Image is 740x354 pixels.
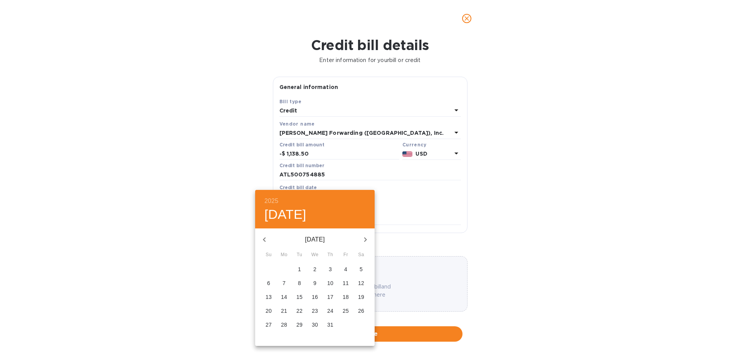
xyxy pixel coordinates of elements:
[327,279,333,287] p: 10
[323,251,337,259] span: Th
[283,279,286,287] p: 7
[264,196,278,206] button: 2025
[329,265,332,273] p: 3
[358,293,364,301] p: 19
[354,263,368,277] button: 5
[343,307,349,315] p: 25
[277,318,291,332] button: 28
[281,321,287,329] p: 28
[312,293,318,301] p: 16
[298,279,301,287] p: 8
[262,304,276,318] button: 20
[360,265,363,273] p: 5
[327,293,333,301] p: 17
[277,290,291,304] button: 14
[343,279,349,287] p: 11
[266,293,272,301] p: 13
[293,318,306,332] button: 29
[344,265,347,273] p: 4
[296,307,303,315] p: 22
[281,293,287,301] p: 14
[264,206,306,223] button: [DATE]
[266,321,272,329] p: 27
[277,277,291,290] button: 7
[277,251,291,259] span: Mo
[293,251,306,259] span: Tu
[343,293,349,301] p: 18
[262,277,276,290] button: 6
[339,263,353,277] button: 4
[323,263,337,277] button: 3
[293,263,306,277] button: 1
[354,277,368,290] button: 12
[296,321,303,329] p: 29
[323,304,337,318] button: 24
[327,321,333,329] p: 31
[354,304,368,318] button: 26
[339,304,353,318] button: 25
[308,251,322,259] span: We
[293,290,306,304] button: 15
[313,279,316,287] p: 9
[354,251,368,259] span: Sa
[281,307,287,315] p: 21
[312,321,318,329] p: 30
[313,265,316,273] p: 2
[358,307,364,315] p: 26
[339,277,353,290] button: 11
[293,277,306,290] button: 8
[262,251,276,259] span: Su
[266,307,272,315] p: 20
[308,304,322,318] button: 23
[323,290,337,304] button: 17
[354,290,368,304] button: 19
[308,318,322,332] button: 30
[277,304,291,318] button: 21
[262,318,276,332] button: 27
[262,290,276,304] button: 13
[274,235,356,244] p: [DATE]
[308,290,322,304] button: 16
[308,263,322,277] button: 2
[312,307,318,315] p: 23
[323,318,337,332] button: 31
[358,279,364,287] p: 12
[296,293,303,301] p: 15
[293,304,306,318] button: 22
[298,265,301,273] p: 1
[267,279,270,287] p: 6
[339,290,353,304] button: 18
[339,251,353,259] span: Fr
[323,277,337,290] button: 10
[308,277,322,290] button: 9
[327,307,333,315] p: 24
